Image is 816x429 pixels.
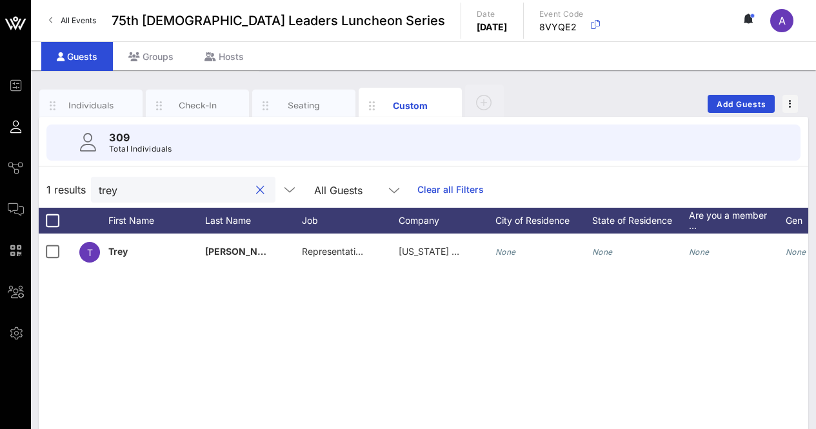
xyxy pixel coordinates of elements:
div: Custom [382,99,439,112]
p: Event Code [539,8,584,21]
div: Hosts [189,42,259,71]
span: Representative - District 116 [302,246,421,257]
p: 8VYQE2 [539,21,584,34]
i: None [786,247,806,257]
span: Add Guests [716,99,767,109]
span: T [87,247,93,258]
div: Last Name [205,208,302,234]
div: Check-In [169,99,226,112]
div: Company [399,208,495,234]
p: [DATE] [477,21,508,34]
div: Are you a member … [689,208,786,234]
p: 309 [109,130,172,145]
span: All Events [61,15,96,25]
span: [US_STATE] House of Representatives [399,246,560,257]
i: None [592,247,613,257]
p: Total Individuals [109,143,172,155]
span: 75th [DEMOGRAPHIC_DATA] Leaders Luncheon Series [112,11,445,30]
div: All Guests [306,177,410,203]
div: Individuals [63,99,120,112]
a: Clear all Filters [417,183,484,197]
div: First Name [108,208,205,234]
button: Add Guests [708,95,775,113]
a: All Events [41,10,104,31]
div: Seating [275,99,333,112]
p: Date [477,8,508,21]
span: [PERSON_NAME] [205,246,281,257]
div: All Guests [314,185,363,196]
div: City of Residence [495,208,592,234]
div: A [770,9,793,32]
div: Job [302,208,399,234]
span: 1 results [46,182,86,197]
i: None [495,247,516,257]
div: State of Residence [592,208,689,234]
span: Trey [108,246,128,257]
button: clear icon [256,184,264,197]
i: None [689,247,710,257]
div: Groups [113,42,189,71]
div: Guests [41,42,113,71]
span: A [779,14,786,27]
